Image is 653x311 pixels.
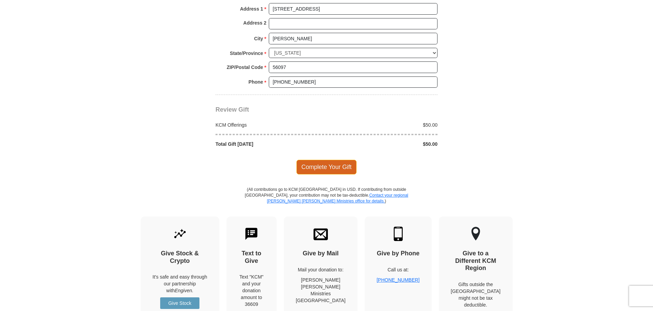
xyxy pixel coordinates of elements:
div: Total Gift [DATE] [212,141,327,147]
a: [PHONE_NUMBER] [377,277,420,283]
img: give-by-stock.svg [173,227,187,241]
h4: Give by Mail [296,250,346,257]
i: Engiven. [175,288,193,293]
h4: Give to a Different KCM Region [451,250,501,272]
a: Contact your regional [PERSON_NAME] [PERSON_NAME] Ministries office for details. [267,193,408,203]
p: (All contributions go to KCM [GEOGRAPHIC_DATA] in USD. If contributing from outside [GEOGRAPHIC_D... [245,187,408,216]
strong: Address 2 [243,18,266,28]
p: Gifts outside the [GEOGRAPHIC_DATA] might not be tax deductible. [451,281,501,308]
div: $50.00 [326,122,441,128]
h4: Text to Give [238,250,265,265]
p: Mail your donation to: [296,266,346,273]
div: KCM Offerings [212,122,327,128]
a: Give Stock [160,297,199,309]
img: text-to-give.svg [244,227,259,241]
img: other-region [471,227,481,241]
strong: Phone [249,77,263,87]
div: $50.00 [326,141,441,147]
strong: ZIP/Postal Code [227,62,263,72]
p: Call us at: [377,266,420,273]
div: Text "KCM" and your donation amount to 36609 [238,273,265,308]
p: It's safe and easy through our partnership with [153,273,207,294]
strong: State/Province [230,48,263,58]
strong: City [254,34,263,43]
h4: Give Stock & Crypto [153,250,207,265]
p: [PERSON_NAME] [PERSON_NAME] Ministries [GEOGRAPHIC_DATA] [296,277,346,304]
span: Review Gift [216,106,249,113]
img: envelope.svg [314,227,328,241]
span: Complete Your Gift [296,160,357,174]
h4: Give by Phone [377,250,420,257]
strong: Address 1 [240,4,263,14]
img: mobile.svg [391,227,405,241]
